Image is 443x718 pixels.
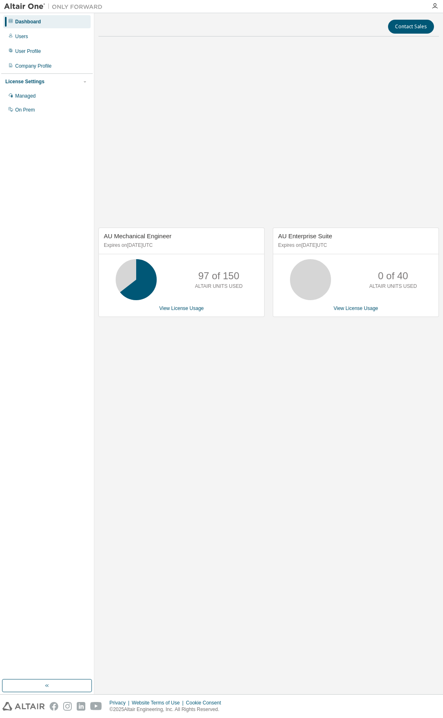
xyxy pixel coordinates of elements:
[132,700,186,706] div: Website Terms of Use
[278,232,332,239] span: AU Enterprise Suite
[186,700,226,706] div: Cookie Consent
[15,107,35,113] div: On Prem
[90,702,102,711] img: youtube.svg
[4,2,107,11] img: Altair One
[104,232,171,239] span: AU Mechanical Engineer
[15,63,52,69] div: Company Profile
[159,305,204,311] a: View License Usage
[198,269,239,283] p: 97 of 150
[77,702,85,711] img: linkedin.svg
[378,269,408,283] p: 0 of 40
[110,706,226,713] p: © 2025 Altair Engineering, Inc. All Rights Reserved.
[278,242,432,249] p: Expires on [DATE] UTC
[2,702,45,711] img: altair_logo.svg
[104,242,257,249] p: Expires on [DATE] UTC
[15,33,28,40] div: Users
[333,305,378,311] a: View License Usage
[5,78,44,85] div: License Settings
[195,283,242,290] p: ALTAIR UNITS USED
[15,48,41,55] div: User Profile
[63,702,72,711] img: instagram.svg
[15,93,36,99] div: Managed
[110,700,132,706] div: Privacy
[369,283,417,290] p: ALTAIR UNITS USED
[50,702,58,711] img: facebook.svg
[388,20,434,34] button: Contact Sales
[15,18,41,25] div: Dashboard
